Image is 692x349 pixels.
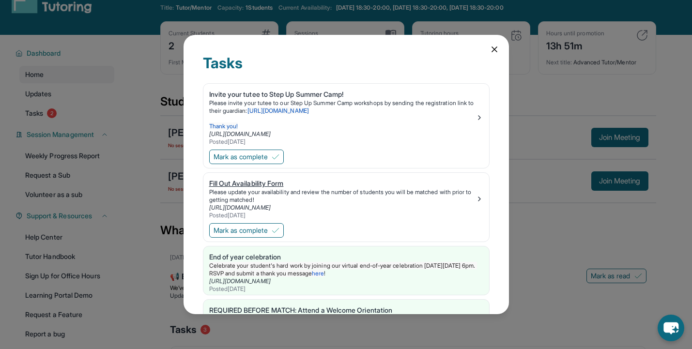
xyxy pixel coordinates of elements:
span: Mark as complete [214,152,268,162]
div: Posted [DATE] [209,138,476,146]
span: Mark as complete [214,226,268,235]
img: Mark as complete [272,153,279,161]
div: Posted [DATE] [209,212,476,219]
a: [URL][DOMAIN_NAME] [247,107,309,114]
div: Tasks [203,54,490,83]
span: Celebrate your student's hard work by joining our virtual end-of-year celebration [DATE][DATE] 6p... [209,262,477,277]
a: here [312,270,324,277]
div: REQUIRED BEFORE MATCH: Attend a Welcome Orientation [209,305,483,315]
button: Mark as complete [209,223,284,238]
div: Posted [DATE] [209,285,483,293]
div: Please update your availability and review the number of students you will be matched with prior ... [209,188,476,204]
span: Thank you! [209,122,238,130]
a: End of year celebrationCelebrate your student's hard work by joining our virtual end-of-year cele... [203,246,489,295]
div: Invite your tutee to Step Up Summer Camp! [209,90,476,99]
a: Invite your tutee to Step Up Summer Camp!Please invite your tutee to our Step Up Summer Camp work... [203,84,489,148]
a: [URL][DOMAIN_NAME] [209,204,271,211]
img: Mark as complete [272,227,279,234]
div: Fill Out Availability Form [209,179,476,188]
a: [URL][DOMAIN_NAME] [209,130,271,137]
button: Mark as complete [209,150,284,164]
button: chat-button [658,315,684,341]
a: Fill Out Availability FormPlease update your availability and review the number of students you w... [203,173,489,221]
a: [URL][DOMAIN_NAME] [209,277,271,285]
a: REQUIRED BEFORE MATCH: Attend a Welcome OrientationSign up for the earliest one-hour online orien... [203,300,489,348]
div: End of year celebration [209,252,483,262]
p: ! [209,262,483,277]
p: Please invite your tutee to our Step Up Summer Camp workshops by sending the registration link to... [209,99,476,115]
